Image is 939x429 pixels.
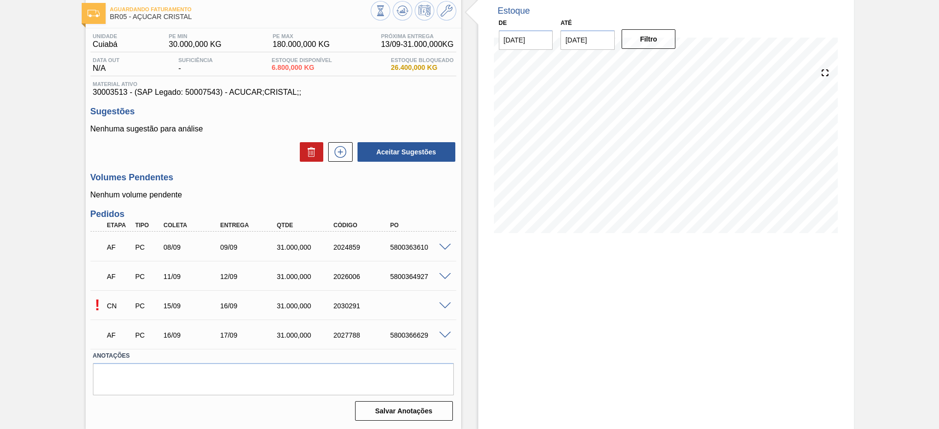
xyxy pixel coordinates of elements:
[273,40,330,49] span: 180.000,000 KG
[133,243,162,251] div: Pedido de Compra
[391,57,453,63] span: Estoque Bloqueado
[331,222,395,229] div: Código
[358,142,455,162] button: Aceitar Sugestões
[388,331,451,339] div: 5800366629
[499,20,507,26] label: De
[274,331,338,339] div: 31.000,000
[393,1,412,21] button: Atualizar Gráfico
[295,142,323,162] div: Excluir Sugestões
[176,57,215,73] div: -
[388,243,451,251] div: 5800363610
[272,64,332,71] span: 6.800,000 KG
[161,273,224,280] div: 11/09/2025
[90,209,456,219] h3: Pedidos
[272,57,332,63] span: Estoque Disponível
[93,33,118,39] span: Unidade
[90,57,122,73] div: N/A
[323,142,353,162] div: Nova sugestão
[218,273,281,280] div: 12/09/2025
[391,64,453,71] span: 26.400,000 KG
[381,33,454,39] span: Próxima Entrega
[355,401,453,421] button: Salvar Anotações
[161,331,224,339] div: 16/09/2025
[110,6,371,12] span: Aguardando Faturamento
[105,324,134,346] div: Aguardando Faturamento
[105,236,134,258] div: Aguardando Faturamento
[218,331,281,339] div: 17/09/2025
[107,331,132,339] p: AF
[331,331,395,339] div: 2027788
[274,302,338,310] div: 31.000,000
[90,125,456,133] p: Nenhuma sugestão para análise
[93,57,120,63] span: Data out
[381,40,454,49] span: 13/09 - 31.000,000 KG
[331,302,395,310] div: 2030291
[133,273,162,280] div: Pedido de Compra
[93,40,118,49] span: Cuiabá
[560,20,572,26] label: Até
[179,57,213,63] span: Suficiência
[161,222,224,229] div: Coleta
[274,222,338,229] div: Qtde
[93,81,454,87] span: Material ativo
[353,141,456,163] div: Aceitar Sugestões
[273,33,330,39] span: PE MAX
[93,349,454,363] label: Anotações
[90,107,456,117] h3: Sugestões
[133,302,162,310] div: Pedido de Compra
[161,302,224,310] div: 15/09/2025
[161,243,224,251] div: 08/09/2025
[331,243,395,251] div: 2024859
[107,273,132,280] p: AF
[90,191,456,199] p: Nenhum volume pendente
[133,331,162,339] div: Pedido de Compra
[218,302,281,310] div: 16/09/2025
[218,243,281,251] div: 09/09/2025
[93,88,454,97] span: 30003513 - (SAP Legado: 50007543) - ACUCAR;CRISTAL;;
[105,222,134,229] div: Etapa
[169,33,222,39] span: PE MIN
[622,29,676,49] button: Filtro
[437,1,456,21] button: Ir ao Master Data / Geral
[218,222,281,229] div: Entrega
[415,1,434,21] button: Programar Estoque
[371,1,390,21] button: Visão Geral dos Estoques
[169,40,222,49] span: 30.000,000 KG
[499,30,553,50] input: dd/mm/yyyy
[107,302,132,310] p: CN
[388,273,451,280] div: 5800364927
[331,273,395,280] div: 2026006
[274,273,338,280] div: 31.000,000
[105,295,134,317] div: Composição de Carga em Negociação
[110,13,371,21] span: BR05 - AÇÚCAR CRISTAL
[388,222,451,229] div: PO
[90,172,456,183] h3: Volumes Pendentes
[107,243,132,251] p: AF
[498,6,530,16] div: Estoque
[90,296,105,314] p: Pendente de aceite
[560,30,615,50] input: dd/mm/yyyy
[274,243,338,251] div: 31.000,000
[105,266,134,287] div: Aguardando Faturamento
[88,10,100,17] img: Ícone
[133,222,162,229] div: Tipo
